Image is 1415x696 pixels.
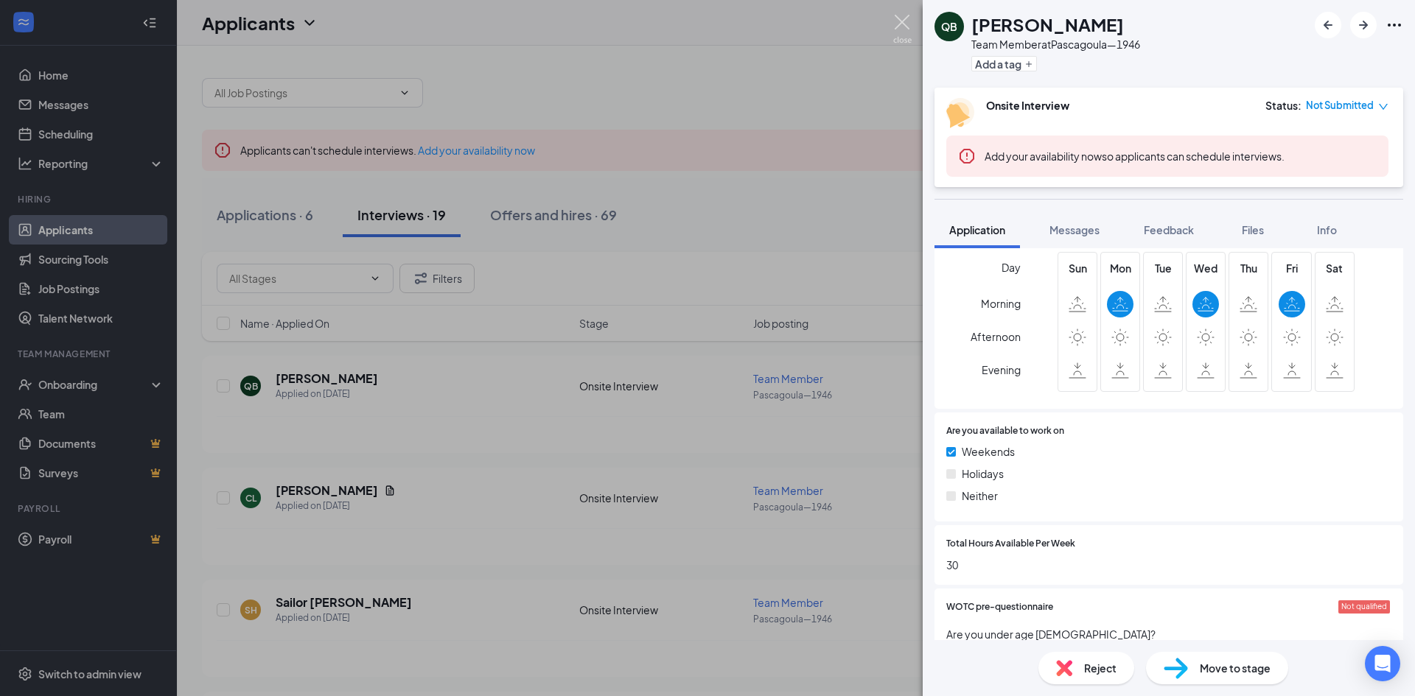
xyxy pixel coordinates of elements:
[1064,260,1091,276] span: Sun
[1317,223,1337,236] span: Info
[971,323,1021,350] span: Afternoon
[1107,260,1133,276] span: Mon
[949,223,1005,236] span: Application
[1355,16,1372,34] svg: ArrowRight
[1235,260,1262,276] span: Thu
[946,626,1391,642] span: Are you under age [DEMOGRAPHIC_DATA]?
[958,147,976,165] svg: Error
[946,557,1391,573] span: 30
[971,37,1140,52] div: Team Member at Pascagoula—1946
[1321,260,1348,276] span: Sat
[1150,260,1176,276] span: Tue
[1002,259,1021,275] span: Day
[1200,660,1271,676] span: Move to stage
[1350,12,1377,38] button: ArrowRight
[1306,98,1374,113] span: Not Submitted
[982,356,1021,383] span: Evening
[1024,60,1033,68] svg: Plus
[971,12,1124,37] h1: [PERSON_NAME]
[1049,223,1100,236] span: Messages
[1265,98,1302,113] div: Status :
[1386,16,1403,34] svg: Ellipses
[1242,223,1264,236] span: Files
[1365,646,1400,681] div: Open Intercom Messenger
[981,290,1021,317] span: Morning
[986,99,1069,112] b: Onsite Interview
[1315,12,1341,38] button: ArrowLeftNew
[962,443,1015,460] span: Weekends
[1341,601,1387,613] span: Not qualified
[1279,260,1305,276] span: Fri
[1144,223,1194,236] span: Feedback
[946,424,1064,438] span: Are you available to work on
[962,465,1004,482] span: Holidays
[962,488,998,504] span: Neither
[985,150,1285,163] span: so applicants can schedule interviews.
[941,19,957,34] div: QB
[946,537,1075,551] span: Total Hours Available Per Week
[946,600,1053,614] span: WOTC pre-questionnaire
[1084,660,1117,676] span: Reject
[1319,16,1337,34] svg: ArrowLeftNew
[971,56,1037,71] button: PlusAdd a tag
[985,149,1102,164] button: Add your availability now
[1378,102,1388,112] span: down
[1192,260,1219,276] span: Wed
